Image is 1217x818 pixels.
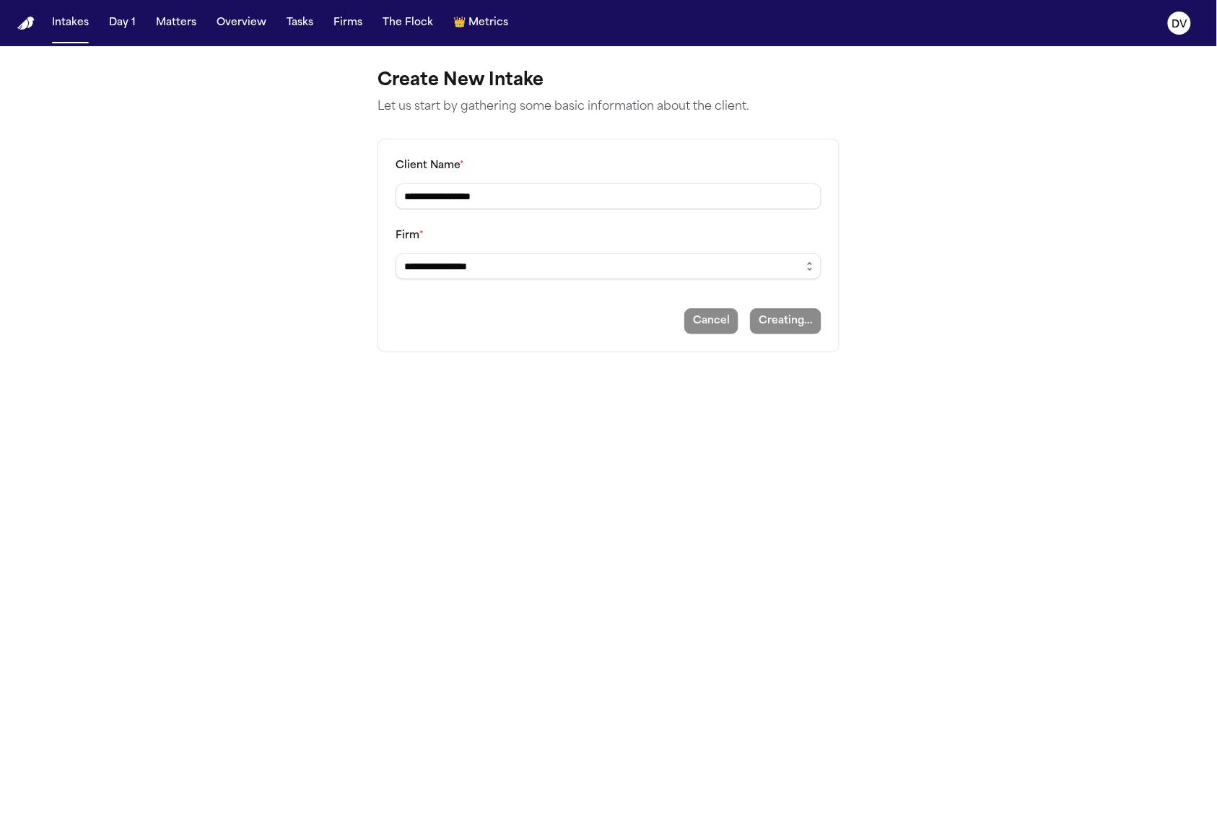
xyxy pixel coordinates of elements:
button: Intakes [46,10,95,36]
button: Matters [150,10,202,36]
button: Day 1 [103,10,141,36]
button: Firms [328,10,368,36]
button: Tasks [281,10,319,36]
h1: Create New Intake [378,69,839,92]
button: Overview [211,10,272,36]
button: crownMetrics [448,10,514,36]
input: Select a firm [396,253,821,279]
p: Let us start by gathering some basic information about the client. [378,98,839,116]
img: Finch Logo [17,17,35,30]
label: Firm [396,230,424,241]
label: Client Name [396,160,464,171]
button: Cancel intake creation [684,308,738,334]
input: Client name [396,183,821,209]
button: The Flock [377,10,439,36]
button: Create intake [750,308,821,334]
a: Home [17,17,35,30]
